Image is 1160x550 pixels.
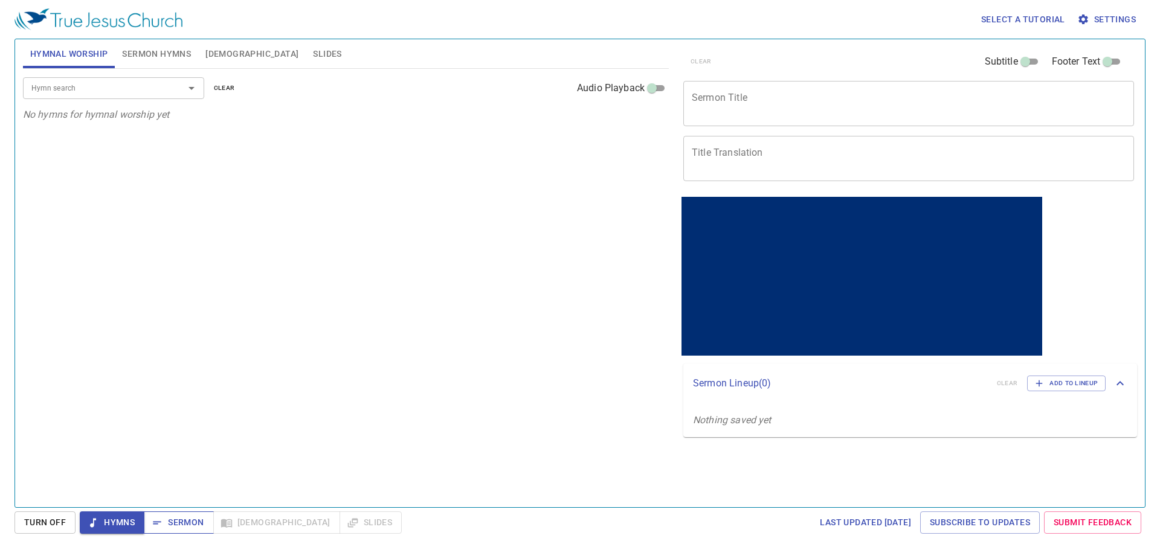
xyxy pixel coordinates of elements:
[981,12,1065,27] span: Select a tutorial
[205,46,298,62] span: [DEMOGRAPHIC_DATA]
[30,46,108,62] span: Hymnal Worship
[122,46,191,62] span: Sermon Hymns
[678,194,1045,359] iframe: from-child
[89,515,135,530] span: Hymns
[207,81,242,95] button: clear
[815,511,916,534] a: Last updated [DATE]
[24,515,66,530] span: Turn Off
[693,376,987,391] p: Sermon Lineup ( 0 )
[313,46,341,62] span: Slides
[144,511,213,534] button: Sermon
[14,8,182,30] img: True Jesus Church
[985,54,1018,69] span: Subtitle
[683,363,1137,403] div: Sermon Lineup(0)clearAdd to Lineup
[693,414,772,426] i: Nothing saved yet
[1052,54,1101,69] span: Footer Text
[183,80,200,97] button: Open
[214,83,235,94] span: clear
[14,511,76,534] button: Turn Off
[1080,12,1136,27] span: Settings
[1044,511,1141,534] a: Submit Feedback
[153,515,204,530] span: Sermon
[23,109,170,120] i: No hymns for hymnal worship yet
[930,515,1030,530] span: Subscribe to Updates
[920,511,1040,534] a: Subscribe to Updates
[1035,378,1098,389] span: Add to Lineup
[1027,376,1106,391] button: Add to Lineup
[577,81,645,95] span: Audio Playback
[976,8,1070,31] button: Select a tutorial
[1054,515,1132,530] span: Submit Feedback
[1075,8,1141,31] button: Settings
[820,515,911,530] span: Last updated [DATE]
[80,511,144,534] button: Hymns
